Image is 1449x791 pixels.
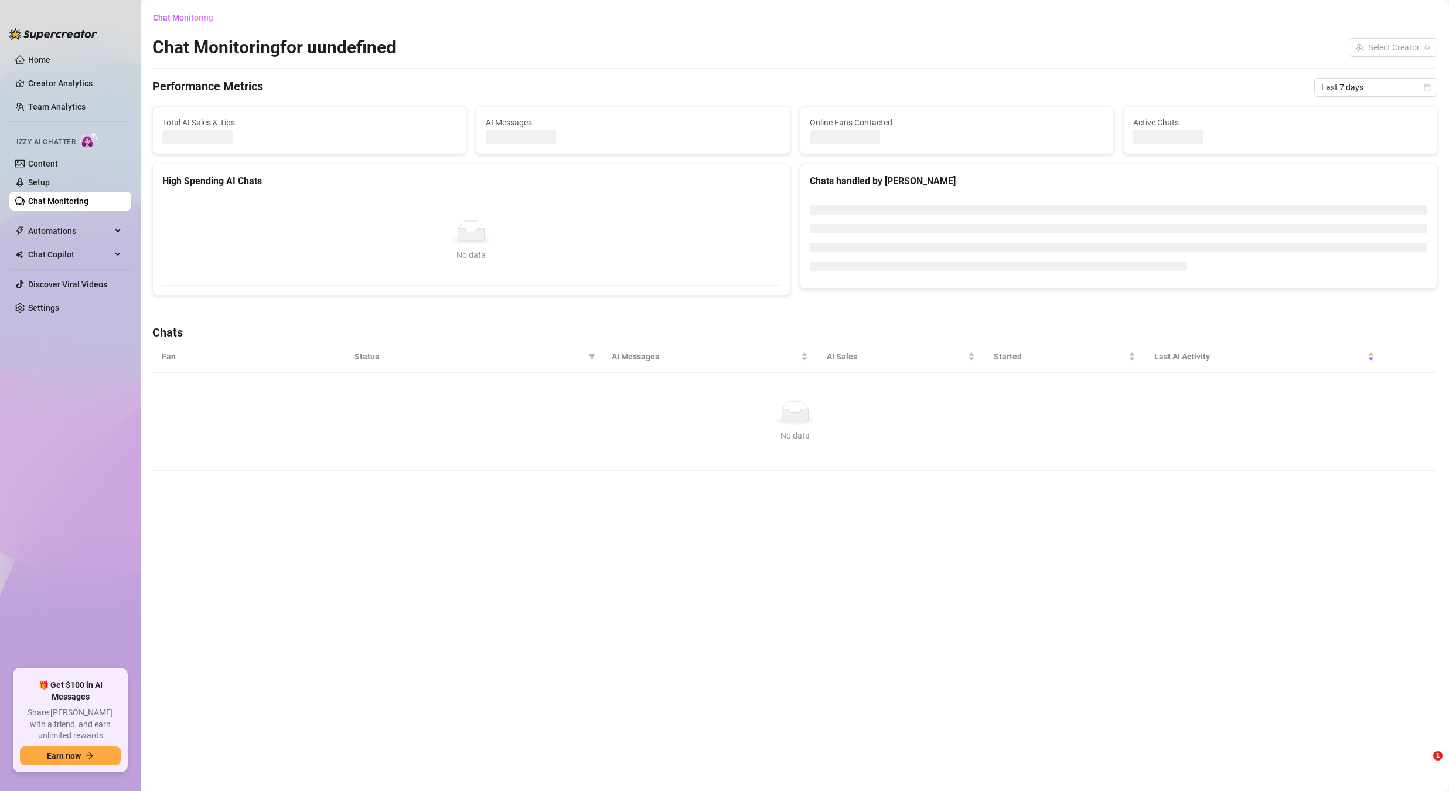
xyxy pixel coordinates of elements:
h4: Performance Metrics [152,78,263,97]
div: No data [174,249,769,262]
iframe: Intercom live chat [1409,751,1437,779]
h4: Chats [152,324,1437,341]
span: Chat Monitoring [153,13,213,22]
span: calendar [1424,84,1431,91]
span: 1 [1433,751,1443,761]
span: Last 7 days [1321,79,1430,96]
a: Team Analytics [28,102,86,111]
button: Earn nowarrow-right [20,746,121,765]
div: Chats handled by [PERSON_NAME] [810,174,1428,188]
span: arrow-right [86,752,94,760]
span: Total AI Sales & Tips [162,116,456,129]
img: Chat Copilot [15,250,23,259]
span: filter [586,348,598,365]
span: filter [588,353,595,360]
span: AI Messages [612,350,799,363]
span: Active Chats [1133,116,1427,129]
img: AI Chatter [80,132,98,149]
span: Last AI Activity [1154,350,1365,363]
span: team [1424,44,1431,51]
span: Started [994,350,1126,363]
th: Started [984,341,1145,373]
span: Earn now [47,751,81,761]
th: Last AI Activity [1145,341,1384,373]
span: Automations [28,222,111,240]
a: Discover Viral Videos [28,280,107,289]
span: thunderbolt [15,226,25,236]
img: logo-BBDzfeDw.svg [9,28,97,40]
div: No data [166,429,1423,442]
h2: Chat Monitoring for uundefined [152,36,396,59]
th: AI Messages [602,341,818,373]
span: Chat Copilot [28,245,111,264]
a: Chat Monitoring [28,196,88,206]
span: AI Sales [827,350,966,363]
a: Settings [28,303,59,313]
a: Setup [28,178,50,187]
span: Status [354,350,584,363]
span: 🎁 Get $100 in AI Messages [20,680,121,702]
th: AI Sales [817,341,984,373]
div: High Spending AI Chats [162,174,780,188]
span: Izzy AI Chatter [16,137,76,148]
a: Creator Analytics [28,74,122,93]
a: Home [28,55,50,64]
th: Fan [152,341,345,373]
span: AI Messages [486,116,780,129]
button: Chat Monitoring [152,8,223,27]
span: Online Fans Contacted [810,116,1104,129]
span: Share [PERSON_NAME] with a friend, and earn unlimited rewards [20,707,121,742]
a: Content [28,159,58,168]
